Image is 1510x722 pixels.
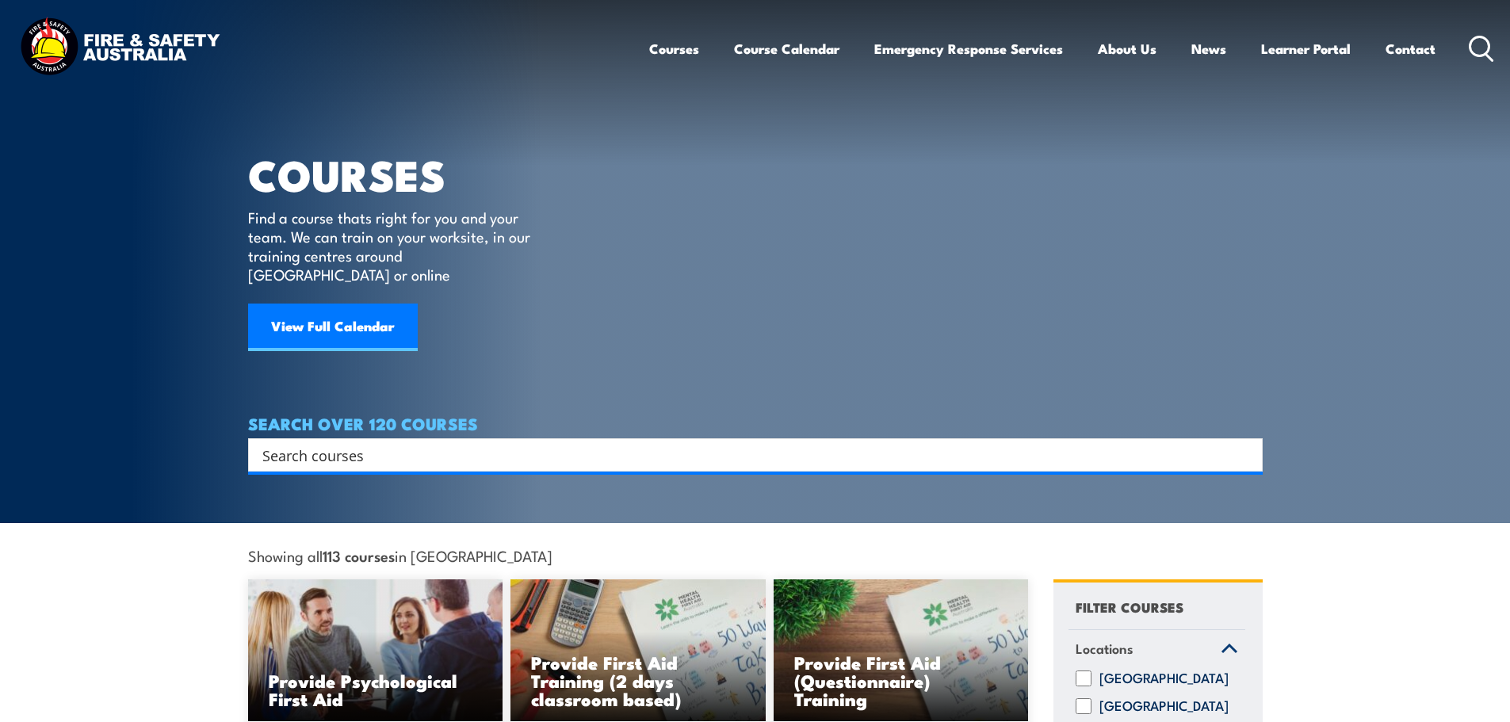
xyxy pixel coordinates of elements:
strong: 113 courses [323,544,395,566]
h3: Provide First Aid (Questionnaire) Training [794,653,1008,708]
img: Mental Health First Aid Training Course from Fire & Safety Australia [248,579,503,722]
a: Emergency Response Services [874,28,1063,70]
a: About Us [1098,28,1156,70]
button: Search magnifier button [1235,444,1257,466]
a: Courses [649,28,699,70]
span: Showing all in [GEOGRAPHIC_DATA] [248,547,552,563]
label: [GEOGRAPHIC_DATA] [1099,670,1229,686]
a: Course Calendar [734,28,839,70]
a: Locations [1068,630,1245,671]
a: Learner Portal [1261,28,1351,70]
a: View Full Calendar [248,304,418,351]
h1: COURSES [248,155,553,193]
h3: Provide First Aid Training (2 days classroom based) [531,653,745,708]
img: Mental Health First Aid Training (Standard) – Classroom [510,579,766,722]
p: Find a course thats right for you and your team. We can train on your worksite, in our training c... [248,208,537,284]
a: Provide First Aid (Questionnaire) Training [774,579,1029,722]
input: Search input [262,443,1228,467]
span: Locations [1076,638,1133,659]
form: Search form [266,444,1231,466]
label: [GEOGRAPHIC_DATA] [1099,698,1229,714]
a: Provide First Aid Training (2 days classroom based) [510,579,766,722]
img: Mental Health First Aid Training (Standard) – Blended Classroom [774,579,1029,722]
a: Provide Psychological First Aid [248,579,503,722]
h3: Provide Psychological First Aid [269,671,483,708]
h4: FILTER COURSES [1076,596,1183,617]
h4: SEARCH OVER 120 COURSES [248,414,1263,432]
a: News [1191,28,1226,70]
a: Contact [1386,28,1435,70]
